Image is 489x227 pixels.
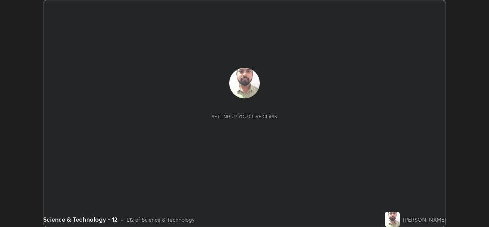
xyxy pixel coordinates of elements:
div: L12 of Science & Technology [126,216,194,224]
div: [PERSON_NAME] [403,216,446,224]
div: • [121,216,123,224]
img: 8b9365fb8bd149ce801bb7974c74aca7.jpg [385,212,400,227]
img: 8b9365fb8bd149ce801bb7974c74aca7.jpg [229,68,260,98]
div: Science & Technology - 12 [43,215,118,224]
div: Setting up your live class [212,114,277,119]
